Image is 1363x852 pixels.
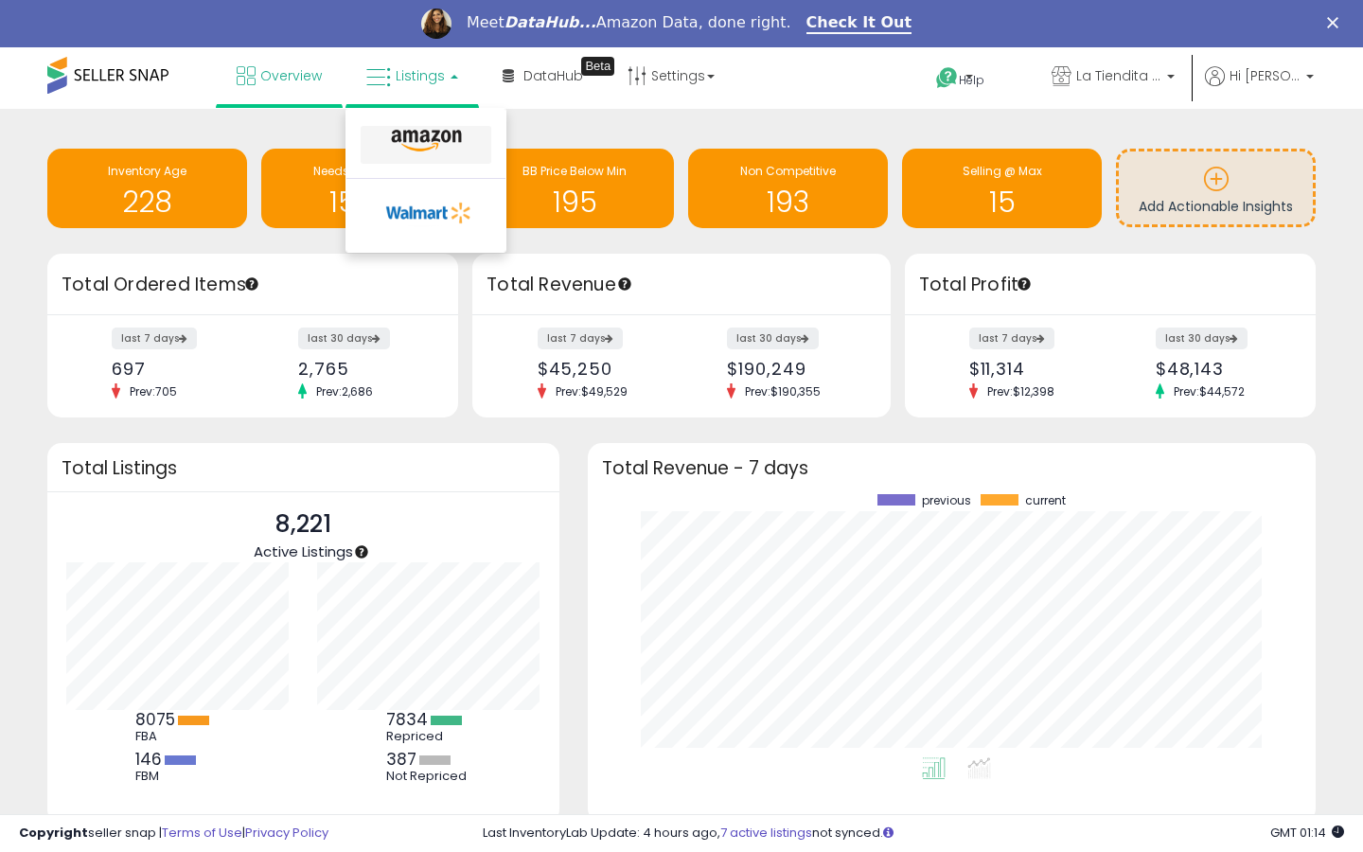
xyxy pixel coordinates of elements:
[523,66,583,85] span: DataHub
[806,13,912,34] a: Check It Out
[19,825,328,843] div: seller snap | |
[613,47,729,104] a: Settings
[1037,47,1189,109] a: La Tiendita Distributions
[1327,17,1346,28] div: Close
[602,461,1301,475] h3: Total Revenue - 7 days
[488,47,597,104] a: DataHub
[254,541,353,561] span: Active Listings
[1230,66,1301,85] span: Hi [PERSON_NAME]
[1025,494,1066,507] span: current
[1156,328,1248,349] label: last 30 days
[959,72,984,88] span: Help
[1016,275,1033,293] div: Tooltip anchor
[963,163,1042,179] span: Selling @ Max
[616,275,633,293] div: Tooltip anchor
[720,824,812,842] a: 7 active listings
[245,824,328,842] a: Privacy Policy
[1270,824,1344,842] span: 2025-09-12 01:14 GMT
[352,47,472,104] a: Listings
[386,748,416,771] b: 387
[135,769,221,784] div: FBM
[727,328,819,349] label: last 30 days
[120,383,186,399] span: Prev: 705
[921,52,1021,109] a: Help
[883,826,894,839] i: Click here to read more about un-synced listings.
[1164,383,1254,399] span: Prev: $44,572
[271,186,451,218] h1: 1556
[254,506,353,542] p: 8,221
[222,47,336,104] a: Overview
[307,383,382,399] span: Prev: 2,686
[483,825,1344,843] div: Last InventoryLab Update: 4 hours ago, not synced.
[698,186,878,218] h1: 193
[298,328,390,349] label: last 30 days
[504,13,596,31] i: DataHub...
[162,824,242,842] a: Terms of Use
[902,149,1102,228] a: Selling @ Max 15
[978,383,1064,399] span: Prev: $12,398
[919,272,1301,298] h3: Total Profit
[260,66,322,85] span: Overview
[57,186,238,218] h1: 228
[313,163,409,179] span: Needs to Reprice
[969,328,1054,349] label: last 7 days
[421,9,451,39] img: Profile image for Georgie
[969,359,1096,379] div: $11,314
[1139,197,1293,216] span: Add Actionable Insights
[386,708,428,731] b: 7834
[546,383,637,399] span: Prev: $49,529
[135,748,162,771] b: 146
[727,359,857,379] div: $190,249
[353,543,370,560] div: Tooltip anchor
[135,708,175,731] b: 8075
[1156,359,1283,379] div: $48,143
[243,275,260,293] div: Tooltip anchor
[62,272,444,298] h3: Total Ordered Items
[735,383,830,399] span: Prev: $190,355
[19,824,88,842] strong: Copyright
[740,163,836,179] span: Non Competitive
[1119,151,1313,224] a: Add Actionable Insights
[47,149,247,228] a: Inventory Age 228
[538,359,667,379] div: $45,250
[62,461,545,475] h3: Total Listings
[912,186,1092,218] h1: 15
[135,729,221,744] div: FBA
[467,13,791,32] div: Meet Amazon Data, done right.
[688,149,888,228] a: Non Competitive 193
[522,163,627,179] span: BB Price Below Min
[1205,66,1314,109] a: Hi [PERSON_NAME]
[581,57,614,76] div: Tooltip anchor
[396,66,445,85] span: Listings
[298,359,425,379] div: 2,765
[112,328,197,349] label: last 7 days
[112,359,239,379] div: 697
[1076,66,1161,85] span: La Tiendita Distributions
[386,729,471,744] div: Repriced
[485,186,665,218] h1: 195
[475,149,675,228] a: BB Price Below Min 195
[386,769,471,784] div: Not Repriced
[538,328,623,349] label: last 7 days
[935,66,959,90] i: Get Help
[487,272,876,298] h3: Total Revenue
[261,149,461,228] a: Needs to Reprice 1556
[108,163,186,179] span: Inventory Age
[922,494,971,507] span: previous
